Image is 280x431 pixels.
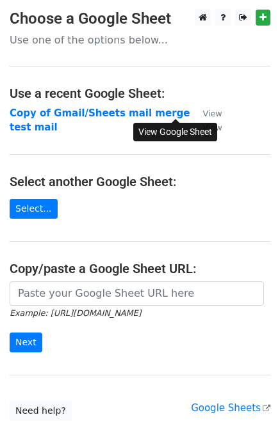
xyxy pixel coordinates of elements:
small: View [202,109,222,118]
a: View [190,107,222,119]
a: Google Sheets [191,402,270,414]
a: test mail [10,121,58,133]
a: Select... [10,199,58,219]
small: View [202,123,222,132]
h4: Copy/paste a Google Sheet URL: [10,261,270,276]
input: Paste your Google Sheet URL here [10,281,264,306]
input: Next [10,333,42,352]
a: Need help? [10,401,72,421]
p: Use one of the options below... [10,33,270,47]
div: View Google Sheet [133,123,217,141]
a: Copy of Gmail/Sheets mail merge [10,107,190,119]
iframe: Chat Widget [216,370,280,431]
small: Example: [URL][DOMAIN_NAME] [10,308,141,318]
h4: Select another Google Sheet: [10,174,270,189]
h4: Use a recent Google Sheet: [10,86,270,101]
a: View [190,121,222,133]
h3: Choose a Google Sheet [10,10,270,28]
